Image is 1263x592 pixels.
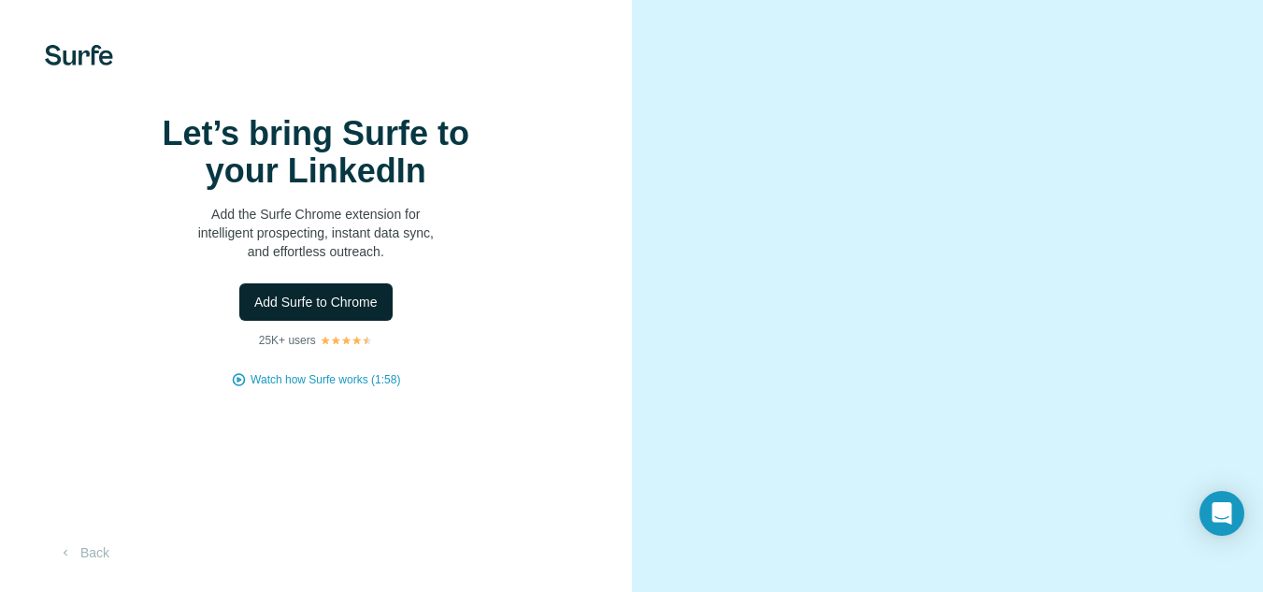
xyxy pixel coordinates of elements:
button: Watch how Surfe works (1:58) [251,371,400,388]
p: 25K+ users [259,332,316,349]
h1: Let’s bring Surfe to your LinkedIn [129,115,503,190]
button: Add Surfe to Chrome [239,283,393,321]
button: Back [45,536,122,570]
img: Rating Stars [320,335,373,346]
span: Add Surfe to Chrome [254,293,378,311]
p: Add the Surfe Chrome extension for intelligent prospecting, instant data sync, and effortless out... [129,205,503,261]
img: Surfe's logo [45,45,113,65]
div: Open Intercom Messenger [1199,491,1244,536]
